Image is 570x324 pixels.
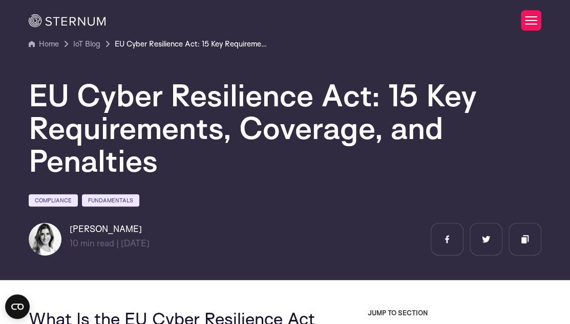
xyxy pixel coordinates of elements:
a: Home [29,38,59,50]
img: Shlomit Cymbalista [29,223,61,256]
a: EU Cyber Resilience Act: 15 Key Requirements, Coverage, and Penalties [115,38,268,50]
h3: JUMP TO SECTION [367,309,541,317]
a: Compliance [29,194,78,206]
span: min read | [70,238,119,248]
a: Fundamentals [82,194,139,206]
span: [DATE] [121,238,150,248]
h6: [PERSON_NAME] [70,223,150,235]
a: IoT Blog [73,38,100,50]
button: Open CMP widget [5,294,30,319]
button: Toggle Menu [521,10,541,31]
span: 10 [70,238,78,248]
h1: EU Cyber Resilience Act: 15 Key Requirements, Coverage, and Penalties [29,79,542,177]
